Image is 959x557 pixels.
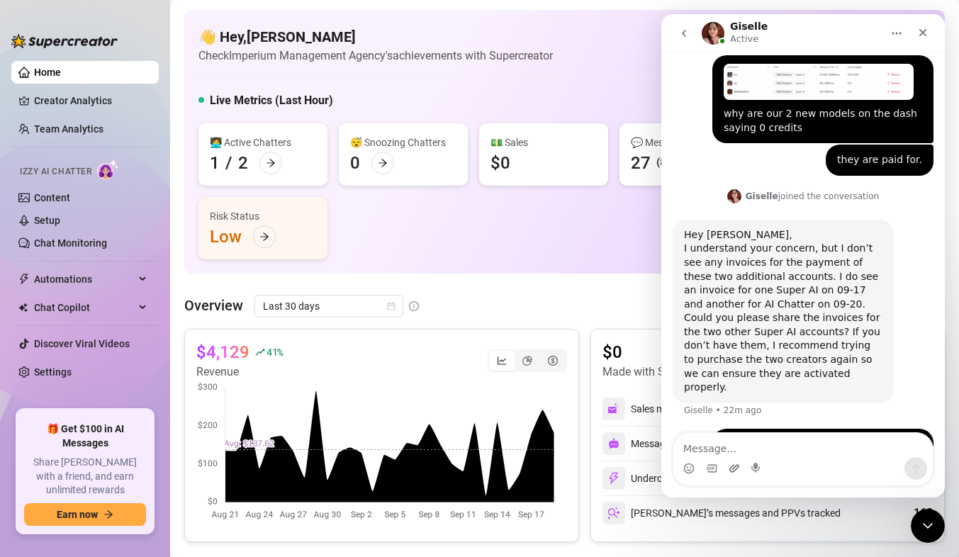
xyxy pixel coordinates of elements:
[266,158,276,168] span: arrow-right
[34,366,72,378] a: Settings
[34,296,135,319] span: Chat Copilot
[608,438,619,449] img: svg%3e
[387,302,396,310] span: calendar
[490,135,597,150] div: 💵 Sales
[607,507,620,519] img: svg%3e
[103,510,113,519] span: arrow-right
[34,215,60,226] a: Setup
[631,135,737,150] div: 💬 Messages Sent
[18,274,30,285] span: thunderbolt
[24,422,146,450] span: 🎁 Get $100 in AI Messages
[267,345,283,359] span: 41 %
[198,27,553,47] h4: 👋 Hey, [PERSON_NAME]
[34,192,70,203] a: Content
[18,303,28,313] img: Chat Copilot
[602,467,804,490] div: Undercharges Prevented by PriceGuard
[911,509,945,543] iframe: Intercom live chat
[184,295,243,316] article: Overview
[57,509,98,520] span: Earn now
[607,403,620,415] img: svg%3e
[34,237,107,249] a: Chat Monitoring
[97,159,119,180] img: AI Chatter
[11,415,272,490] div: Nathen says…
[198,47,553,64] article: Check Imperium Management Agency's achievements with Supercreator
[34,67,61,78] a: Home
[24,456,146,497] span: Share [PERSON_NAME] with a friend, and earn unlimited rewards
[90,449,101,460] button: Start recording
[12,419,271,443] textarea: Message…
[34,89,147,112] a: Creator Analytics
[263,296,395,317] span: Last 30 days
[243,443,266,466] button: Send a message…
[210,208,316,224] div: Risk Status
[20,165,91,179] span: Izzy AI Chatter
[210,92,333,109] h5: Live Metrics (Last Hour)
[661,14,945,497] iframe: Intercom live chat
[45,449,56,460] button: Gif picker
[255,347,265,357] span: rise
[11,34,118,48] img: logo-BBDzfeDw.svg
[656,154,714,171] div: (85% by 🤖)
[631,152,651,174] div: 27
[378,158,388,168] span: arrow-right
[548,356,558,366] span: dollar-circle
[488,349,567,372] div: segmented control
[350,152,360,174] div: 0
[602,341,812,364] article: $0
[914,505,933,522] div: 163
[22,449,33,460] button: Emoji picker
[497,356,507,366] span: line-chart
[238,152,248,174] div: 2
[602,502,841,524] div: [PERSON_NAME]’s messages and PPVs tracked
[259,232,269,242] span: arrow-right
[490,152,510,174] div: $0
[34,123,103,135] a: Team Analytics
[602,364,796,381] article: Made with Superpowers in last 30 days
[51,415,272,473] div: okay ya we just bought some for them because it wasnt working ill have our manager send them than...
[210,152,220,174] div: 1
[196,364,283,381] article: Revenue
[631,401,795,417] div: Sales made with AI & Automations
[34,268,135,291] span: Automations
[67,449,79,460] button: Upload attachment
[34,338,130,349] a: Discover Viral Videos
[409,301,419,311] span: info-circle
[196,341,249,364] article: $4,129
[210,135,316,150] div: 👩‍💻 Active Chatters
[522,356,532,366] span: pie-chart
[602,432,788,455] div: Messages sent by automations & AI
[24,503,146,526] button: Earn nowarrow-right
[607,472,620,485] img: svg%3e
[350,135,456,150] div: 😴 Snoozing Chatters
